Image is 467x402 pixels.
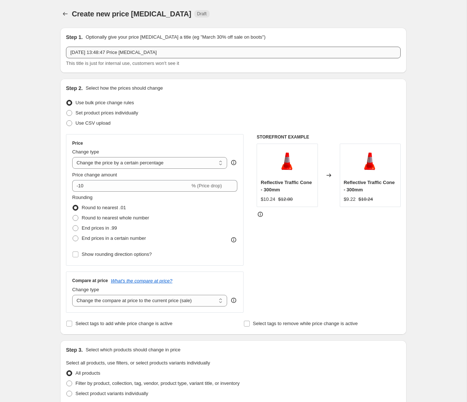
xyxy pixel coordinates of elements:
span: Select product variants individually [75,391,148,396]
button: What's the compare at price? [111,278,172,284]
input: -15 [72,180,190,192]
span: Filter by product, collection, tag, vendor, product type, variant title, or inventory [75,380,240,386]
span: Price change amount [72,172,117,177]
div: help [230,159,237,166]
img: TC-R-300_80x.png [273,148,302,177]
span: Use bulk price change rules [75,100,134,105]
span: Draft [197,11,207,17]
div: $9.22 [344,196,356,203]
span: Select tags to add while price change is active [75,321,172,326]
h2: Step 3. [66,346,83,354]
strike: $10.24 [358,196,373,203]
img: TC-R-300_80x.png [355,148,385,177]
p: Optionally give your price [MEDICAL_DATA] a title (eg "March 30% off sale on boots") [86,34,265,41]
span: Reflective Traffic Cone - 300mm [344,180,395,192]
strike: $12.80 [278,196,293,203]
input: 30% off holiday sale [66,47,401,58]
span: Select tags to remove while price change is active [253,321,358,326]
button: Price change jobs [60,9,70,19]
span: Round to nearest whole number [82,215,149,220]
span: All products [75,370,100,376]
span: This title is just for internal use, customers won't see it [66,61,179,66]
span: Change type [72,287,99,292]
h3: Compare at price [72,278,108,284]
span: End prices in a certain number [82,235,146,241]
span: Round to nearest .01 [82,205,126,210]
span: % (Price drop) [191,183,222,188]
span: End prices in .99 [82,225,117,231]
h2: Step 2. [66,85,83,92]
h2: Step 1. [66,34,83,41]
p: Select how the prices should change [86,85,163,92]
span: Rounding [72,195,93,200]
span: Show rounding direction options? [82,251,152,257]
div: help [230,297,237,304]
h6: STOREFRONT EXAMPLE [257,134,401,140]
h3: Price [72,140,83,146]
span: Use CSV upload [75,120,110,126]
div: $10.24 [261,196,275,203]
span: Change type [72,149,99,155]
span: Select all products, use filters, or select products variants individually [66,360,210,366]
p: Select which products should change in price [86,346,180,354]
span: Reflective Traffic Cone - 300mm [261,180,312,192]
span: Create new price [MEDICAL_DATA] [72,10,191,18]
span: Set product prices individually [75,110,138,116]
